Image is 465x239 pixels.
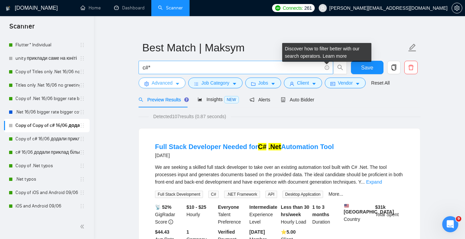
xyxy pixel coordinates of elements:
[408,43,417,52] span: edit
[4,65,90,79] li: Copy of Titles only .Net 16/06 no greetings
[456,216,461,222] span: 9
[80,56,85,61] span: holder
[271,81,275,86] span: caret-down
[224,191,260,198] span: .NET Framework
[187,229,189,235] b: 1
[155,204,171,210] b: 📡 52%
[4,173,90,186] li: .Net typos
[154,203,185,226] div: GigRadar Score
[185,203,217,226] div: Hourly
[361,63,373,72] span: Save
[155,229,169,235] b: $44.43
[184,97,190,103] div: Tooltip anchor
[405,64,417,70] span: delete
[330,81,335,86] span: idcard
[80,150,85,155] span: holder
[258,143,267,150] mark: C#
[355,81,360,86] span: caret-down
[275,5,280,11] img: upwork-logo.png
[245,78,281,88] button: folderJobscaret-down
[80,123,85,128] span: holder
[80,83,85,88] span: holder
[6,3,10,14] img: logo
[155,164,403,185] span: We are seeking a skilled full stack developer to take over an existing automation tool built with...
[15,173,80,186] a: .Net typos
[143,63,322,72] input: Search Freelance Jobs...
[201,79,229,87] span: Job Category
[268,143,281,150] mark: .Net
[452,5,462,11] a: setting
[250,97,270,102] span: Alerts
[279,203,311,226] div: Hourly Load
[144,81,149,86] span: setting
[15,79,80,92] a: Titles only .Net 16/06 no greetings
[15,92,80,105] a: Copy of .Net 16/06 bigger rate bigger cover
[328,191,343,197] a: More...
[208,191,219,198] span: C#
[374,203,405,226] div: Total Spent
[452,3,462,13] button: setting
[80,42,85,48] span: holder
[188,78,242,88] button: barsJob Categorycaret-down
[4,159,90,173] li: Copy of .Net typos
[168,220,173,224] span: info-circle
[80,190,85,195] span: holder
[442,216,458,232] iframe: Intercom live chat
[251,81,256,86] span: folder
[366,179,382,185] a: Expand
[323,53,347,59] a: Learn more
[15,199,80,213] a: iOS and Android 09/06
[282,191,323,198] span: Desktop Application
[15,132,80,146] a: Copy of c# 16/06 додали приклад більший кавер
[4,79,90,92] li: Titles only .Net 16/06 no greetings
[387,64,400,70] span: copy
[4,199,90,213] li: iOS and Android 09/06
[4,105,90,119] li: .Net 16/06 bigger rate bigger cover
[249,229,265,235] b: [DATE]
[248,203,279,226] div: Experience Level
[4,213,90,226] li: bubble t 26/05 off
[249,204,277,210] b: Intermediate
[282,43,371,62] div: Discover how to filter better with our search operators.
[218,204,239,210] b: Everyone
[142,39,407,56] input: Scanner name...
[4,52,90,65] li: unity приклади саме на юніті
[320,6,325,10] span: user
[232,81,237,86] span: caret-down
[250,97,254,102] span: notification
[311,203,343,226] div: Duration
[343,203,374,226] div: Country
[15,159,80,173] a: Copy of .Net typos
[4,132,90,146] li: Copy of c# 16/06 додали приклад більший кавер
[281,97,314,102] span: Auto Bidder
[155,143,334,150] a: Full Stack Developer Needed forC# .NetAutomation Tool
[338,79,353,87] span: Vendor
[194,81,199,86] span: bars
[312,81,316,86] span: caret-down
[80,136,85,142] span: holder
[175,81,180,86] span: caret-down
[114,5,145,11] a: dashboardDashboard
[284,78,322,88] button: userClientcaret-down
[15,52,80,65] a: unity приклади саме на юніті
[198,97,202,102] span: area-chart
[4,146,90,159] li: c# 16/06 додали приклад більший кавер
[344,203,394,214] b: [GEOGRAPHIC_DATA]
[198,97,239,102] span: Insights
[15,186,80,199] a: Copy of iOS and Android 09/06
[158,5,183,11] a: searchScanner
[387,61,401,74] button: copy
[334,64,347,70] span: search
[281,229,296,235] b: ⭐️ 5.00
[80,109,85,115] span: holder
[404,61,418,74] button: delete
[15,105,80,119] a: .Net 16/06 bigger rate bigger cover
[325,65,329,70] span: info-circle
[351,61,383,74] button: Save
[4,119,90,132] li: Copy of Copy of c# 16/06 додали приклад більший кавер
[15,38,80,52] a: Flutter* Individual
[4,38,90,52] li: Flutter* Individual
[139,78,186,88] button: settingAdvancedcaret-down
[152,79,172,87] span: Advanced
